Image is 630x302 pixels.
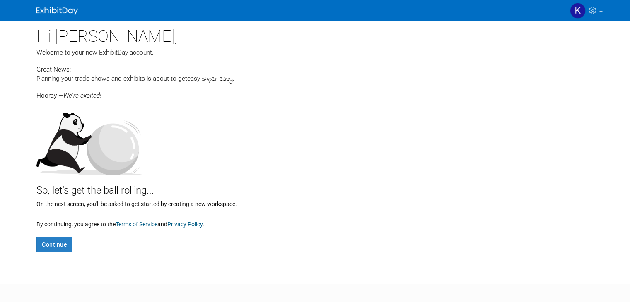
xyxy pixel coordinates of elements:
[36,198,594,208] div: On the next screen, you'll be asked to get started by creating a new workspace.
[167,221,203,228] a: Privacy Policy
[36,104,148,175] img: Let's get the ball rolling
[202,74,233,84] span: super-easy
[36,65,594,74] div: Great News:
[570,3,586,19] img: Kaylie Ivester
[36,48,594,57] div: Welcome to your new ExhibitDay account.
[187,75,200,82] span: easy
[36,237,72,252] button: Continue
[36,7,78,15] img: ExhibitDay
[36,84,594,100] div: Hooray —
[63,92,101,99] span: We're excited!
[36,74,594,84] div: Planning your trade shows and exhibits is about to get .
[36,175,594,198] div: So, let's get the ball rolling...
[116,221,157,228] a: Terms of Service
[36,216,594,228] div: By continuing, you agree to the and .
[36,21,594,48] div: Hi [PERSON_NAME],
